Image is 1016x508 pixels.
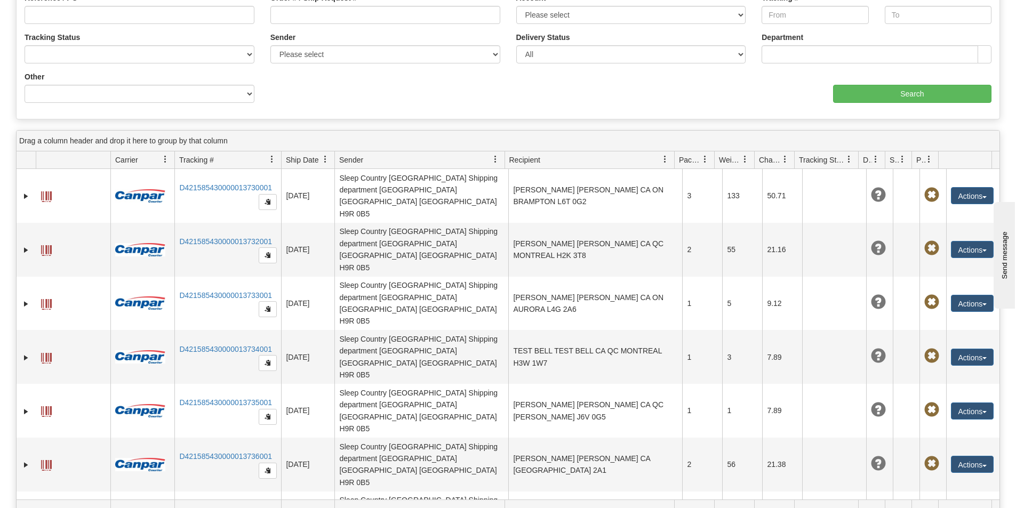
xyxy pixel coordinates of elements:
[916,155,925,165] span: Pickup Status
[21,191,31,201] a: Expand
[281,384,334,438] td: [DATE]
[259,247,277,263] button: Copy to clipboard
[924,241,939,256] span: Pickup Not Assigned
[41,401,52,418] a: Label
[508,438,682,491] td: [PERSON_NAME] [PERSON_NAME] CA [GEOGRAPHIC_DATA] 2A1
[115,458,165,471] img: 14 - Canpar
[890,155,899,165] span: Shipment Issues
[115,155,138,165] span: Carrier
[924,295,939,310] span: Pickup Not Assigned
[679,155,701,165] span: Packages
[334,277,508,330] td: Sleep Country [GEOGRAPHIC_DATA] Shipping department [GEOGRAPHIC_DATA] [GEOGRAPHIC_DATA] [GEOGRAPH...
[696,150,714,168] a: Packages filter column settings
[736,150,754,168] a: Weight filter column settings
[776,150,794,168] a: Charge filter column settings
[334,169,508,223] td: Sleep Country [GEOGRAPHIC_DATA] Shipping department [GEOGRAPHIC_DATA] [GEOGRAPHIC_DATA] [GEOGRAPH...
[21,245,31,255] a: Expand
[871,402,886,417] span: Unknown
[924,349,939,364] span: Pickup Not Assigned
[259,301,277,317] button: Copy to clipboard
[762,438,802,491] td: 21.38
[179,345,272,353] a: D421585430000013734001
[263,150,281,168] a: Tracking # filter column settings
[41,240,52,257] a: Label
[762,223,802,277] td: 21.16
[508,223,682,277] td: [PERSON_NAME] [PERSON_NAME] CA QC MONTREAL H2K 3T8
[867,150,885,168] a: Delivery Status filter column settings
[871,188,886,203] span: Unknown
[762,6,868,24] input: From
[41,348,52,365] a: Label
[179,183,272,192] a: D421585430000013730001
[259,355,277,371] button: Copy to clipboard
[719,155,741,165] span: Weight
[316,150,334,168] a: Ship Date filter column settings
[920,150,938,168] a: Pickup Status filter column settings
[286,155,318,165] span: Ship Date
[722,223,762,277] td: 55
[762,32,803,43] label: Department
[179,291,272,300] a: D421585430000013733001
[722,330,762,384] td: 3
[722,384,762,438] td: 1
[682,277,722,330] td: 1
[833,85,991,103] input: Search
[951,402,994,420] button: Actions
[115,296,165,310] img: 14 - Canpar
[762,169,802,223] td: 50.71
[334,223,508,277] td: Sleep Country [GEOGRAPHIC_DATA] Shipping department [GEOGRAPHIC_DATA] [GEOGRAPHIC_DATA] [GEOGRAPH...
[871,349,886,364] span: Unknown
[334,438,508,491] td: Sleep Country [GEOGRAPHIC_DATA] Shipping department [GEOGRAPHIC_DATA] [GEOGRAPHIC_DATA] [GEOGRAPH...
[334,330,508,384] td: Sleep Country [GEOGRAPHIC_DATA] Shipping department [GEOGRAPHIC_DATA] [GEOGRAPHIC_DATA] [GEOGRAPH...
[115,189,165,203] img: 14 - Canpar
[156,150,174,168] a: Carrier filter column settings
[281,169,334,223] td: [DATE]
[991,199,1015,308] iframe: chat widget
[508,277,682,330] td: [PERSON_NAME] [PERSON_NAME] CA ON AURORA L4G 2A6
[951,187,994,204] button: Actions
[270,32,295,43] label: Sender
[924,456,939,471] span: Pickup Not Assigned
[486,150,505,168] a: Sender filter column settings
[25,71,44,82] label: Other
[951,456,994,473] button: Actions
[863,155,872,165] span: Delivery Status
[762,277,802,330] td: 9.12
[951,241,994,258] button: Actions
[179,237,272,246] a: D421585430000013732001
[8,9,99,17] div: Send message
[682,169,722,223] td: 3
[339,155,363,165] span: Sender
[17,131,999,151] div: grid grouping header
[722,277,762,330] td: 5
[259,463,277,479] button: Copy to clipboard
[281,330,334,384] td: [DATE]
[682,384,722,438] td: 1
[21,459,31,470] a: Expand
[799,155,845,165] span: Tracking Status
[762,330,802,384] td: 7.89
[41,294,52,311] a: Label
[281,223,334,277] td: [DATE]
[871,456,886,471] span: Unknown
[281,438,334,491] td: [DATE]
[924,188,939,203] span: Pickup Not Assigned
[951,349,994,366] button: Actions
[21,299,31,309] a: Expand
[840,150,858,168] a: Tracking Status filter column settings
[508,330,682,384] td: TEST BELL TEST BELL CA QC MONTREAL H3W 1W7
[885,6,991,24] input: To
[115,350,165,364] img: 14 - Canpar
[179,452,272,461] a: D421585430000013736001
[951,295,994,312] button: Actions
[115,404,165,417] img: 14 - Canpar
[179,398,272,407] a: D421585430000013735001
[41,187,52,204] a: Label
[924,402,939,417] span: Pickup Not Assigned
[179,155,214,165] span: Tracking #
[682,330,722,384] td: 1
[722,169,762,223] td: 133
[759,155,781,165] span: Charge
[41,455,52,472] a: Label
[682,438,722,491] td: 2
